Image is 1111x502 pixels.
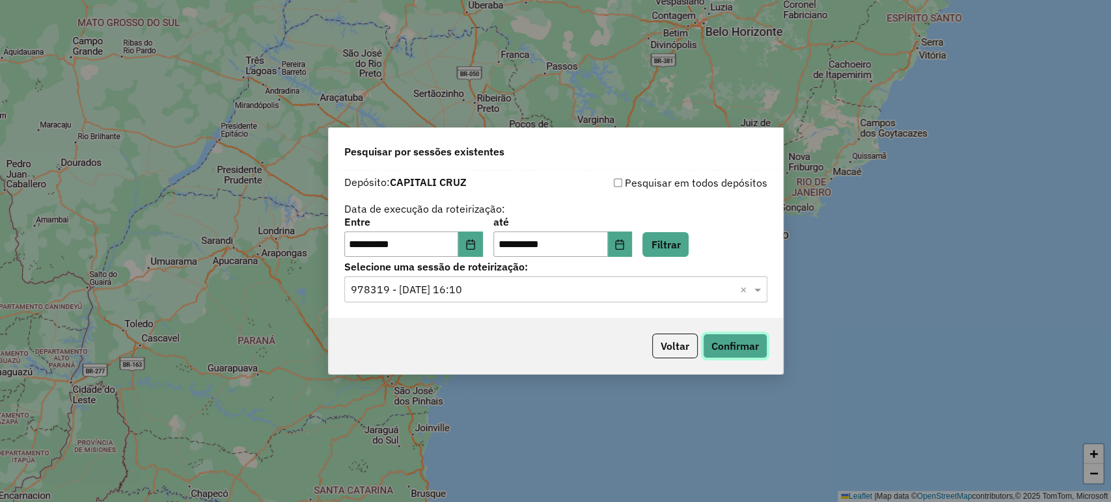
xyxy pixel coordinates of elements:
label: até [493,214,632,230]
span: Clear all [740,282,751,297]
label: Selecione uma sessão de roteirização: [344,259,767,274]
div: Pesquisar em todos depósitos [556,175,767,191]
button: Voltar [652,334,698,358]
button: Choose Date [458,231,483,258]
span: Pesquisar por sessões existentes [344,144,504,159]
label: Depósito: [344,174,467,190]
label: Entre [344,214,483,230]
strong: CAPITALI CRUZ [390,176,467,189]
button: Choose Date [608,231,633,258]
button: Filtrar [642,232,689,257]
button: Confirmar [703,334,767,358]
label: Data de execução da roteirização: [344,201,505,217]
